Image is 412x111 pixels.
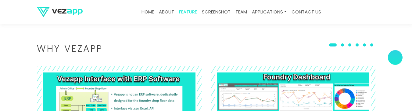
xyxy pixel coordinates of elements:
a: team [233,6,249,18]
a: feature [177,6,199,18]
a: about [156,6,177,18]
h2: Why VEZAPP [37,44,375,53]
a: Applications [249,6,289,18]
a: Home [139,6,156,18]
img: logo [37,7,83,17]
a: contact us [289,6,324,18]
a: screenshot [199,6,233,18]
